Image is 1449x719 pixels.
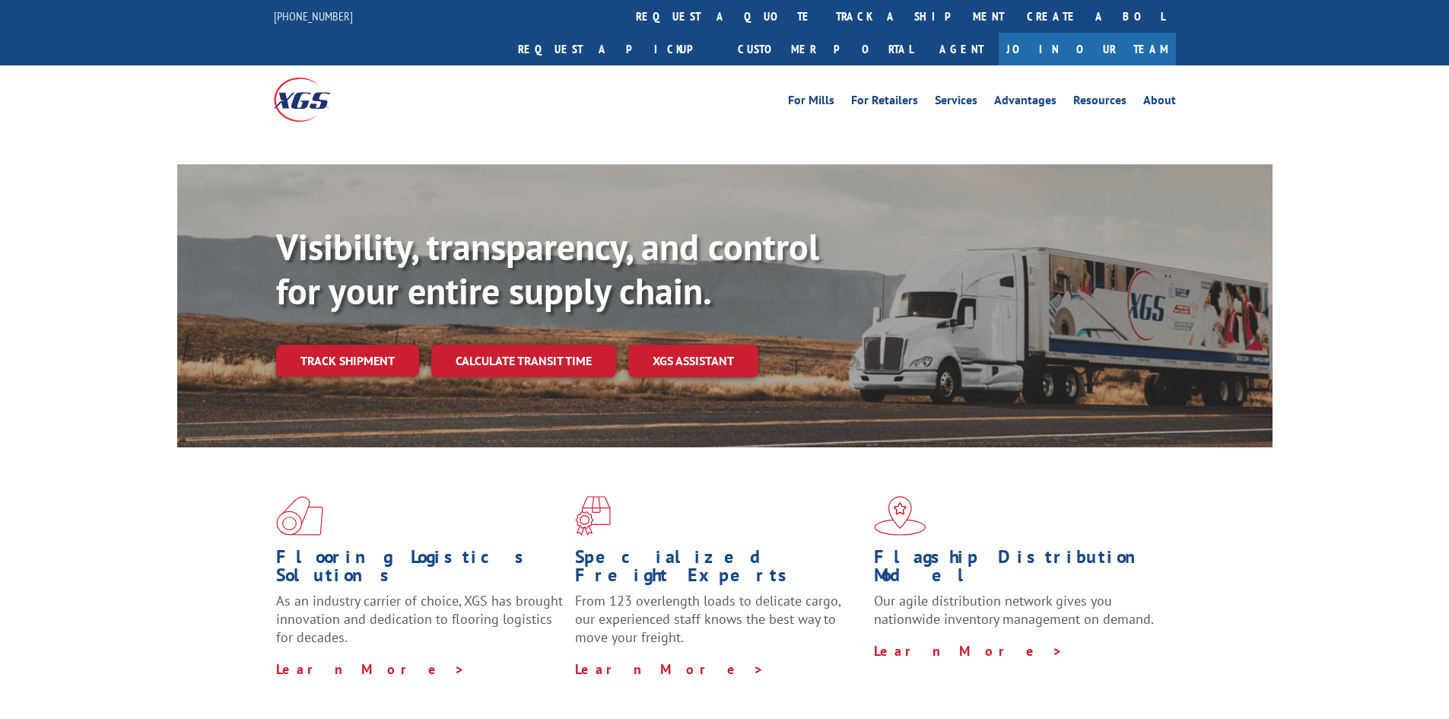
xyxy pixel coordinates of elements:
span: As an industry carrier of choice, XGS has brought innovation and dedication to flooring logistics... [276,592,563,646]
h1: Flooring Logistics Solutions [276,548,564,592]
a: Services [935,94,977,111]
a: Learn More > [874,642,1063,660]
img: xgs-icon-focused-on-flooring-red [575,496,611,536]
b: Visibility, transparency, and control for your entire supply chain. [276,223,819,314]
a: For Mills [788,94,834,111]
a: Agent [924,33,999,65]
a: Customer Portal [726,33,924,65]
img: xgs-icon-total-supply-chain-intelligence-red [276,496,323,536]
a: Learn More > [575,660,764,678]
a: About [1143,94,1176,111]
a: Join Our Team [999,33,1176,65]
a: Advantages [994,94,1057,111]
a: For Retailers [851,94,918,111]
h1: Specialized Freight Experts [575,548,863,592]
img: xgs-icon-flagship-distribution-model-red [874,496,926,536]
h1: Flagship Distribution Model [874,548,1161,592]
a: Learn More > [276,660,466,678]
a: [PHONE_NUMBER] [274,8,353,24]
p: From 123 overlength loads to delicate cargo, our experienced staff knows the best way to move you... [575,592,863,660]
a: Request a pickup [507,33,726,65]
a: Resources [1073,94,1126,111]
a: Track shipment [276,345,419,377]
a: Calculate transit time [431,345,616,377]
span: Our agile distribution network gives you nationwide inventory management on demand. [874,592,1154,628]
a: XGS ASSISTANT [628,345,758,377]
